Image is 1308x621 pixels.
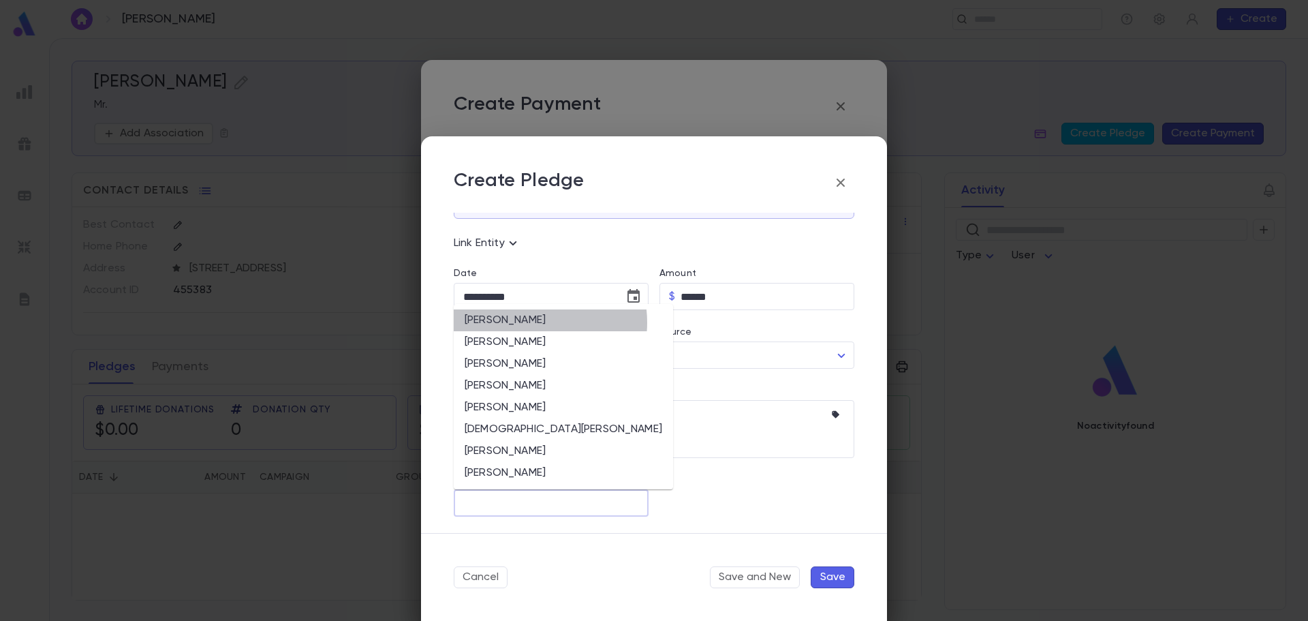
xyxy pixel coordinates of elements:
li: [PERSON_NAME] [454,331,673,353]
p: Link Entity [454,235,521,252]
li: [DEMOGRAPHIC_DATA][PERSON_NAME] [454,419,673,440]
li: [PERSON_NAME] [454,353,673,375]
button: Cancel [454,566,508,588]
button: Save [811,566,854,588]
button: Choose date, selected date is Aug 28, 2025 [620,283,647,310]
li: [PERSON_NAME] [454,440,673,462]
p: $ [669,290,675,303]
p: Create Pledge [454,169,585,196]
label: Date [454,268,649,279]
label: Source [659,327,691,337]
button: Save and New [710,566,800,588]
li: [PERSON_NAME] [454,397,673,419]
div: ​ [659,342,854,369]
li: [PERSON_NAME] [454,309,673,331]
li: [PERSON_NAME] [454,375,673,397]
li: [PERSON_NAME] [454,462,673,484]
label: Amount [659,268,696,279]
